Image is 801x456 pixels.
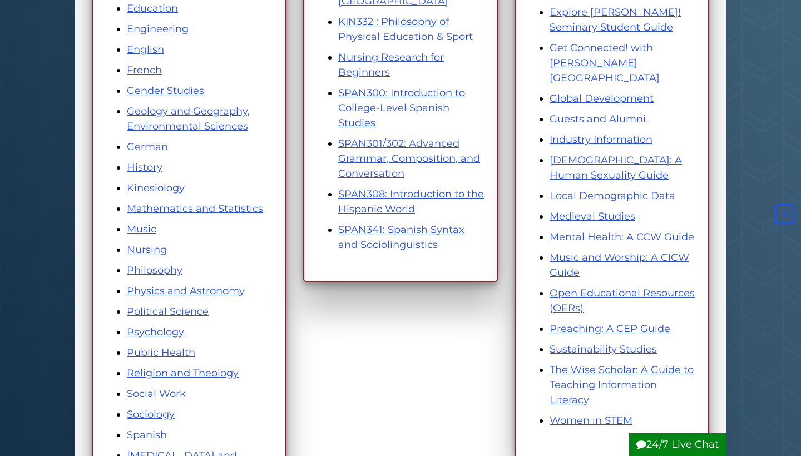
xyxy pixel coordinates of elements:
[550,42,660,84] a: Get Connected! with [PERSON_NAME][GEOGRAPHIC_DATA]
[127,85,204,97] a: Gender Studies
[127,161,162,174] a: History
[127,105,250,132] a: Geology and Geography, Environmental Sciences
[127,429,167,441] a: Spanish
[127,326,184,338] a: Psychology
[550,113,646,125] a: Guests and Alumni
[127,367,239,379] a: Religion and Theology
[550,364,694,406] a: The Wise Scholar: A Guide to Teaching Information Literacy
[338,137,480,180] a: SPAN301/302: Advanced Grammar, Composition, and Conversation
[127,388,186,400] a: Social Work
[127,305,209,318] a: Political Science
[127,285,245,297] a: Physics and Astronomy
[550,190,675,202] a: Local Demographic Data
[127,23,189,35] a: Engineering
[338,188,484,215] a: SPAN308: Introduction to the Hispanic World
[338,16,473,43] a: KIN332 : Philosophy of Physical Education & Sport
[629,433,726,456] button: 24/7 Live Chat
[127,141,168,153] a: German
[550,343,657,355] a: Sustainability Studies
[127,244,167,256] a: Nursing
[127,264,182,276] a: Philosophy
[550,154,682,181] a: [DEMOGRAPHIC_DATA]: A Human Sexuality Guide
[338,51,444,78] a: Nursing Research for Beginners
[338,224,464,251] a: SPAN341: Spanish Syntax and Sociolinguistics
[550,251,689,279] a: Music and Worship: A CICW Guide
[550,133,652,146] a: Industry Information
[550,6,681,33] a: Explore [PERSON_NAME]! Seminary Student Guide
[550,210,635,222] a: Medieval Studies
[127,223,156,235] a: Music
[127,64,162,76] a: French
[550,323,670,335] a: Preaching: A CEP Guide
[550,287,695,314] a: Open Educational Resources (OERs)
[338,87,465,129] a: SPAN300: Introduction to College-Level Spanish Studies
[127,202,263,215] a: Mathematics and Statistics
[550,414,632,427] a: Women in STEM
[550,231,694,243] a: Mental Health: A CCW Guide
[127,346,195,359] a: Public Health
[127,43,164,56] a: English
[127,2,178,14] a: Education
[127,408,175,420] a: Sociology
[550,92,654,105] a: Global Development
[772,208,798,220] a: Back to Top
[127,182,185,194] a: Kinesiology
